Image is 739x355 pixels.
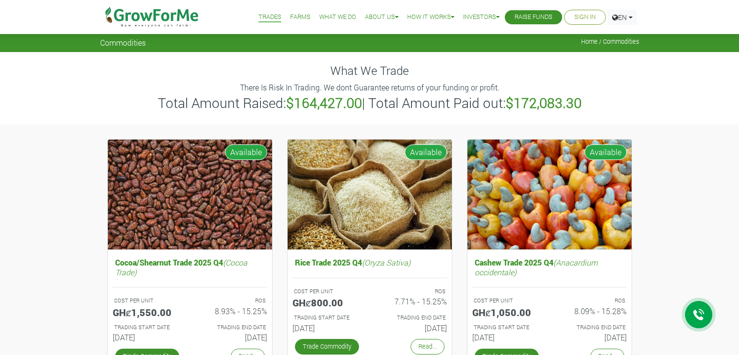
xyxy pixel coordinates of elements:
[113,306,183,318] h5: GHȼ1,550.00
[294,287,361,296] p: COST PER UNIT
[225,144,267,160] span: Available
[258,12,281,22] a: Trades
[199,297,266,305] p: ROS
[474,323,541,332] p: Estimated Trading Start Date
[286,94,362,112] b: $164,427.00
[377,297,447,306] h6: 7.71% - 15.25%
[100,38,146,47] span: Commodities
[506,94,582,112] b: $172,083.30
[472,306,542,318] h5: GHȼ1,050.00
[113,333,183,342] h6: [DATE]
[365,12,398,22] a: About Us
[114,297,181,305] p: COST PER UNIT
[407,12,454,22] a: How it Works
[378,287,446,296] p: ROS
[467,140,632,250] img: growforme image
[362,257,411,267] i: (Oryza Sativa)
[113,255,267,279] h5: Cocoa/Shearnut Trade 2025 Q4
[574,12,596,22] a: Sign In
[515,12,552,22] a: Raise Funds
[114,323,181,332] p: Estimated Trading Start Date
[295,339,359,354] a: Trade Commodity
[292,297,362,308] h5: GHȼ800.00
[292,255,447,337] a: Rice Trade 2025 Q4(Oryza Sativa) COST PER UNIT GHȼ800.00 ROS 7.71% - 15.25% TRADING START DATE [D...
[319,12,356,22] a: What We Do
[584,144,627,160] span: Available
[472,255,627,279] h5: Cashew Trade 2025 Q4
[472,255,627,346] a: Cashew Trade 2025 Q4(Anacardium occidentale) COST PER UNIT GHȼ1,050.00 ROS 8.09% - 15.28% TRADING...
[100,64,639,78] h4: What We Trade
[102,82,638,93] p: There Is Risk In Trading. We dont Guarantee returns of your funding or profit.
[608,10,637,25] a: EN
[292,323,362,333] h6: [DATE]
[472,333,542,342] h6: [DATE]
[411,339,445,354] a: Read...
[292,255,447,269] h5: Rice Trade 2025 Q4
[115,257,247,277] i: (Cocoa Trade)
[377,323,447,333] h6: [DATE]
[558,297,625,305] p: ROS
[405,144,447,160] span: Available
[197,333,267,342] h6: [DATE]
[378,314,446,322] p: Estimated Trading End Date
[557,306,627,316] h6: 8.09% - 15.28%
[475,257,598,277] i: (Anacardium occidentale)
[290,12,310,22] a: Farms
[558,323,625,332] p: Estimated Trading End Date
[288,140,452,250] img: growforme image
[581,38,639,45] span: Home / Commodities
[102,95,638,111] h3: Total Amount Raised: | Total Amount Paid out:
[108,140,272,250] img: growforme image
[463,12,499,22] a: Investors
[557,333,627,342] h6: [DATE]
[113,255,267,346] a: Cocoa/Shearnut Trade 2025 Q4(Cocoa Trade) COST PER UNIT GHȼ1,550.00 ROS 8.93% - 15.25% TRADING ST...
[199,323,266,332] p: Estimated Trading End Date
[294,314,361,322] p: Estimated Trading Start Date
[197,306,267,316] h6: 8.93% - 15.25%
[474,297,541,305] p: COST PER UNIT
